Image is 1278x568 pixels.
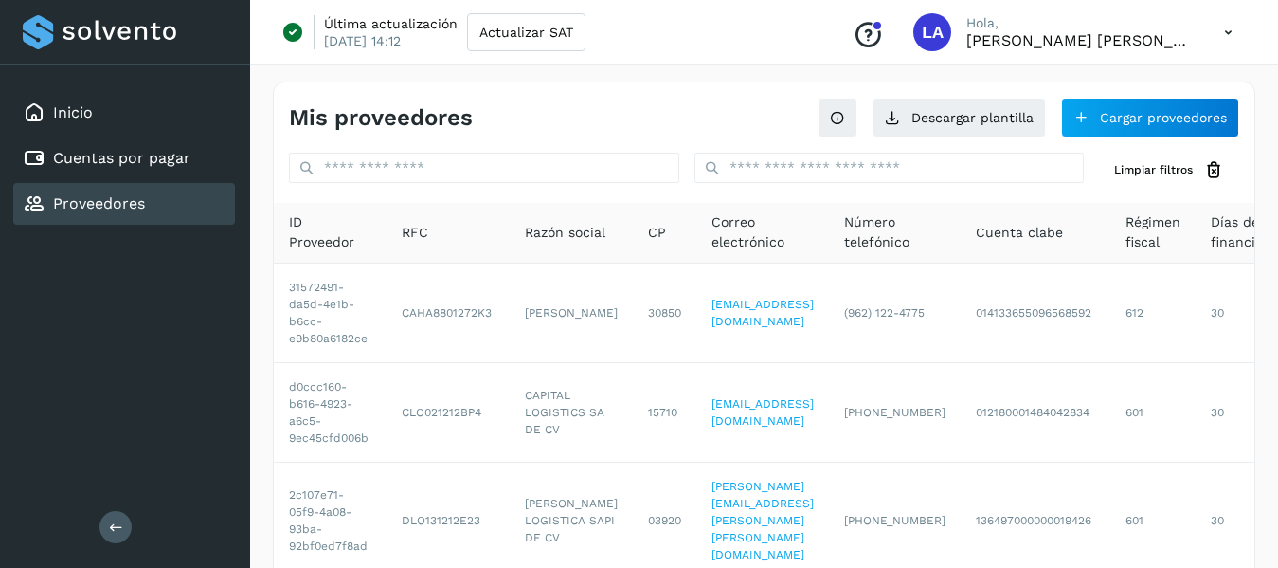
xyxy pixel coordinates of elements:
[711,397,814,428] a: [EMAIL_ADDRESS][DOMAIN_NAME]
[13,92,235,134] div: Inicio
[1099,153,1239,188] button: Limpiar filtros
[961,264,1110,363] td: 014133655096568592
[966,31,1194,49] p: Luis Alfonso García Lugo
[525,223,605,243] span: Razón social
[976,223,1063,243] span: Cuenta clabe
[324,32,401,49] p: [DATE] 14:12
[633,264,696,363] td: 30850
[274,264,387,363] td: 31572491-da5d-4e1b-b6cc-e9b80a6182ce
[274,363,387,463] td: d0ccc160-b616-4923-a6c5-9ec45cfd006b
[844,212,945,252] span: Número telefónico
[961,363,1110,463] td: 012180001484042834
[324,15,458,32] p: Última actualización
[510,264,633,363] td: [PERSON_NAME]
[711,298,814,328] a: [EMAIL_ADDRESS][DOMAIN_NAME]
[844,514,945,527] span: [PHONE_NUMBER]
[387,264,510,363] td: CAHA8801272K3
[966,15,1194,31] p: Hola,
[844,306,925,320] span: (962) 122-4775
[289,212,371,252] span: ID Proveedor
[53,149,190,167] a: Cuentas por pagar
[289,104,473,132] h4: Mis proveedores
[1110,363,1196,463] td: 601
[53,103,93,121] a: Inicio
[13,183,235,225] div: Proveedores
[1114,161,1193,178] span: Limpiar filtros
[13,137,235,179] div: Cuentas por pagar
[402,223,428,243] span: RFC
[1110,264,1196,363] td: 612
[53,194,145,212] a: Proveedores
[387,363,510,463] td: CLO021212BP4
[1061,98,1239,137] button: Cargar proveedores
[711,480,814,561] a: [PERSON_NAME][EMAIL_ADDRESS][PERSON_NAME][PERSON_NAME][DOMAIN_NAME]
[1125,212,1180,252] span: Régimen fiscal
[711,212,814,252] span: Correo electrónico
[479,26,573,39] span: Actualizar SAT
[467,13,585,51] button: Actualizar SAT
[633,363,696,463] td: 15710
[873,98,1046,137] button: Descargar plantilla
[844,406,945,419] span: [PHONE_NUMBER]
[648,223,666,243] span: CP
[510,363,633,463] td: CAPITAL LOGISTICS SA DE CV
